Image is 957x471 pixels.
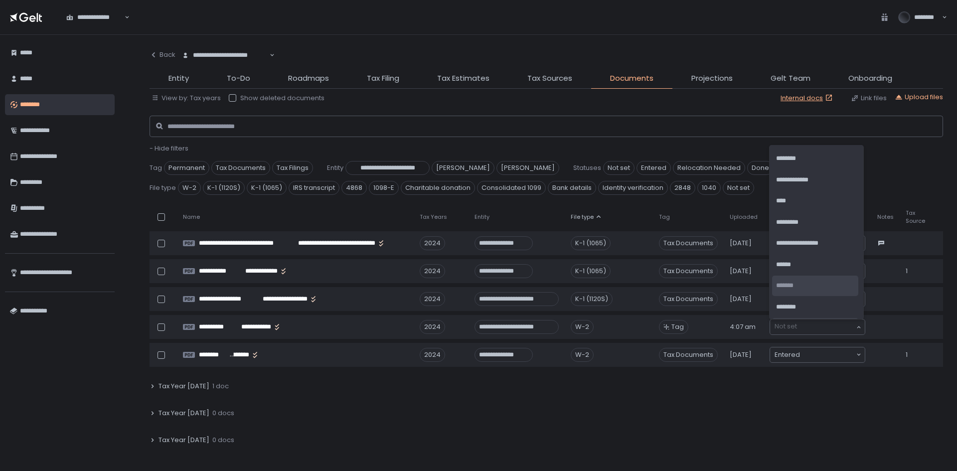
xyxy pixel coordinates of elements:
[775,350,800,360] span: Entered
[437,73,489,84] span: Tax Estimates
[781,94,835,103] a: Internal docs
[164,161,209,175] span: Permanent
[178,181,201,195] span: W-2
[183,213,200,221] span: Name
[673,161,745,175] span: Relocation Needed
[420,292,445,306] div: 2024
[420,320,445,334] div: 2024
[697,181,721,195] span: 1040
[730,295,752,304] span: [DATE]
[730,239,752,248] span: [DATE]
[571,264,611,278] div: K-1 (1065)
[851,94,887,103] button: Link files
[212,382,229,391] span: 1 doc
[659,213,670,221] span: Tag
[670,181,695,195] span: 2848
[420,213,447,221] span: Tax Years
[288,73,329,84] span: Roadmaps
[175,45,275,66] div: Search for option
[730,213,758,221] span: Uploaded
[477,181,546,195] span: Consolidated 1099
[203,181,245,195] span: K-1 (1120S)
[571,213,594,221] span: File type
[598,181,668,195] span: Identity verification
[496,161,559,175] span: [PERSON_NAME]
[730,322,756,331] span: 4:07 am
[527,73,572,84] span: Tax Sources
[637,161,671,175] span: Entered
[659,264,718,278] span: Tax Documents
[60,7,130,28] div: Search for option
[800,350,855,360] input: Search for option
[603,161,635,175] span: Not set
[152,94,221,103] button: View by: Tax years
[895,93,943,102] button: Upload files
[159,436,209,445] span: Tax Year [DATE]
[723,181,754,195] span: Not set
[212,409,234,418] span: 0 docs
[691,73,733,84] span: Projections
[159,409,209,418] span: Tax Year [DATE]
[369,181,399,195] span: 1098-E
[401,181,475,195] span: Charitable donation
[289,181,339,195] span: IRS transcript
[906,350,908,359] span: 1
[775,322,855,332] input: Search for option
[212,436,234,445] span: 0 docs
[327,163,343,172] span: Entity
[571,348,594,362] div: W-2
[877,213,894,221] span: Notes
[571,236,611,250] div: K-1 (1065)
[770,319,865,334] div: Search for option
[573,163,601,172] span: Statuses
[906,267,908,276] span: 1
[150,144,188,153] button: - Hide filters
[227,73,250,84] span: To-Do
[159,382,209,391] span: Tax Year [DATE]
[730,350,752,359] span: [DATE]
[247,181,287,195] span: K-1 (1065)
[420,264,445,278] div: 2024
[420,348,445,362] div: 2024
[747,161,774,175] span: Done
[548,181,596,195] span: Bank details
[671,322,684,331] span: Tag
[571,292,613,306] div: K-1 (1120S)
[150,45,175,65] button: Back
[610,73,653,84] span: Documents
[770,347,865,362] div: Search for option
[475,213,489,221] span: Entity
[848,73,892,84] span: Onboarding
[659,292,718,306] span: Tax Documents
[150,183,176,192] span: File type
[272,161,313,175] span: Tax Filings
[123,12,124,22] input: Search for option
[420,236,445,250] div: 2024
[150,50,175,59] div: Back
[771,73,810,84] span: Gelt Team
[906,209,925,224] span: Tax Source
[659,236,718,250] span: Tax Documents
[730,267,752,276] span: [DATE]
[268,50,269,60] input: Search for option
[571,320,594,334] div: W-2
[168,73,189,84] span: Entity
[659,348,718,362] span: Tax Documents
[150,163,162,172] span: Tag
[367,73,399,84] span: Tax Filing
[341,181,367,195] span: 4868
[211,161,270,175] span: Tax Documents
[432,161,494,175] span: [PERSON_NAME]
